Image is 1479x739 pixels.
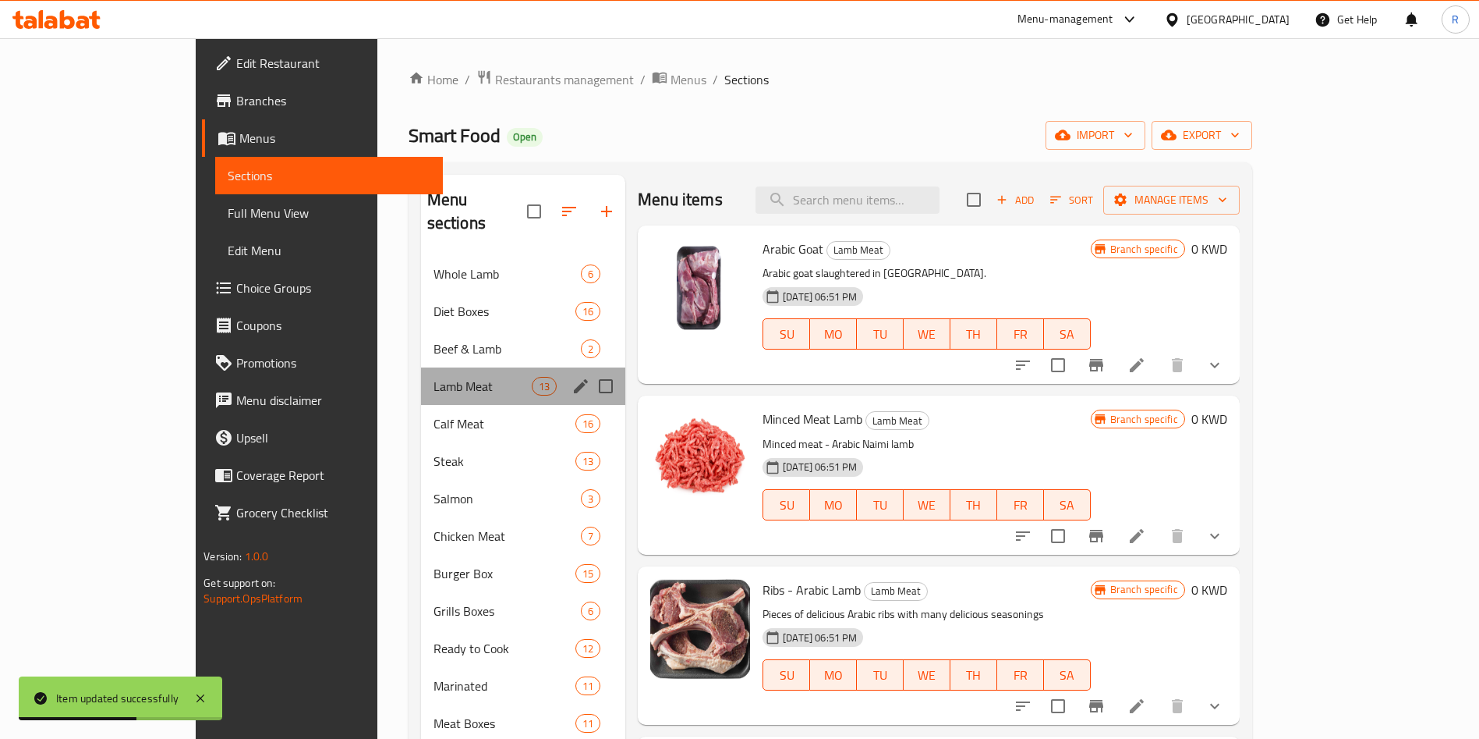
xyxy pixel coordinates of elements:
h6: 0 KWD [1191,579,1227,601]
div: items [581,527,600,545]
span: Grocery Checklist [236,503,430,522]
a: Edit Menu [215,232,443,269]
span: Menus [239,129,430,147]
button: Sort [1046,188,1097,212]
span: Burger Box [433,564,575,583]
span: 2 [582,342,600,357]
span: Add item [990,188,1040,212]
img: Arabic Goat [650,238,750,338]
span: Marinated [433,677,575,695]
a: Full Menu View [215,194,443,232]
span: Coverage Report [236,466,430,485]
div: Whole Lamb6 [421,255,626,293]
span: Grills Boxes [433,602,581,620]
div: Marinated11 [421,667,626,705]
span: Branches [236,91,430,110]
button: SU [762,318,810,350]
div: Lamb Meat [433,377,532,396]
button: SA [1044,489,1091,520]
span: WE [910,494,944,517]
span: WE [910,323,944,346]
button: show more [1196,346,1233,384]
h2: Menu sections [427,188,528,235]
span: 7 [582,529,600,544]
a: Branches [202,82,443,119]
span: MO [816,323,851,346]
button: WE [904,318,950,350]
button: Manage items [1103,186,1240,215]
span: Sort items [1040,188,1103,212]
span: 16 [576,417,600,432]
p: Pieces of delicious Arabic ribs with many delicious seasonings [762,605,1090,624]
span: Lamb Meat [827,241,890,259]
span: [DATE] 06:51 PM [777,290,863,304]
button: WE [904,489,950,520]
button: SA [1044,659,1091,691]
span: 12 [576,641,600,656]
span: Whole Lamb [433,265,581,283]
a: Coverage Report [202,457,443,494]
li: / [465,70,470,89]
span: Ribs - Arabic Lamb [762,578,861,602]
span: [DATE] 06:51 PM [777,631,863,645]
img: Ribs - Arabic Lamb [650,579,750,679]
div: Salmon [433,489,581,508]
div: Chicken Meat7 [421,517,626,555]
span: Sections [228,166,430,185]
span: Version: [203,546,242,567]
a: Promotions [202,344,443,382]
div: items [575,714,600,733]
h6: 0 KWD [1191,408,1227,430]
div: Ready to Cook [433,639,575,658]
button: delete [1159,687,1196,725]
button: FR [997,489,1044,520]
span: Sort [1050,191,1093,209]
button: delete [1159,517,1196,555]
span: 6 [582,604,600,619]
span: FR [1003,664,1038,687]
span: [DATE] 06:51 PM [777,460,863,474]
span: TH [957,494,991,517]
button: SU [762,659,810,691]
span: Menu disclaimer [236,391,430,410]
span: Select to update [1042,349,1074,382]
div: Diet Boxes16 [421,293,626,330]
button: Branch-specific-item [1077,687,1115,725]
button: show more [1196,517,1233,555]
span: Sort sections [550,193,588,230]
span: Manage items [1116,190,1227,210]
span: TU [863,323,897,346]
a: Menu disclaimer [202,382,443,419]
div: items [581,339,600,358]
span: Branch specific [1104,242,1184,257]
div: Calf Meat16 [421,405,626,442]
button: TH [950,318,997,350]
button: Add section [588,193,625,230]
span: Edit Menu [228,241,430,260]
span: Sections [724,70,769,89]
span: Coupons [236,316,430,335]
div: items [581,489,600,508]
span: Edit Restaurant [236,54,430,73]
div: items [575,564,600,583]
button: WE [904,659,950,691]
span: TH [957,323,991,346]
p: Arabic goat slaughtered in [GEOGRAPHIC_DATA]. [762,264,1090,283]
span: Select section [957,183,990,216]
button: import [1046,121,1145,150]
span: WE [910,664,944,687]
div: items [575,452,600,471]
input: search [755,187,939,214]
span: SA [1050,494,1084,517]
p: Minced meat - Arabic Naimi lamb [762,435,1090,454]
button: MO [810,318,857,350]
div: items [575,302,600,321]
li: / [713,70,718,89]
span: Smart Food [409,118,501,153]
svg: Show Choices [1205,697,1224,716]
span: R [1452,11,1459,28]
svg: Show Choices [1205,527,1224,545]
span: Meat Boxes [433,714,575,733]
div: Steak [433,452,575,471]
